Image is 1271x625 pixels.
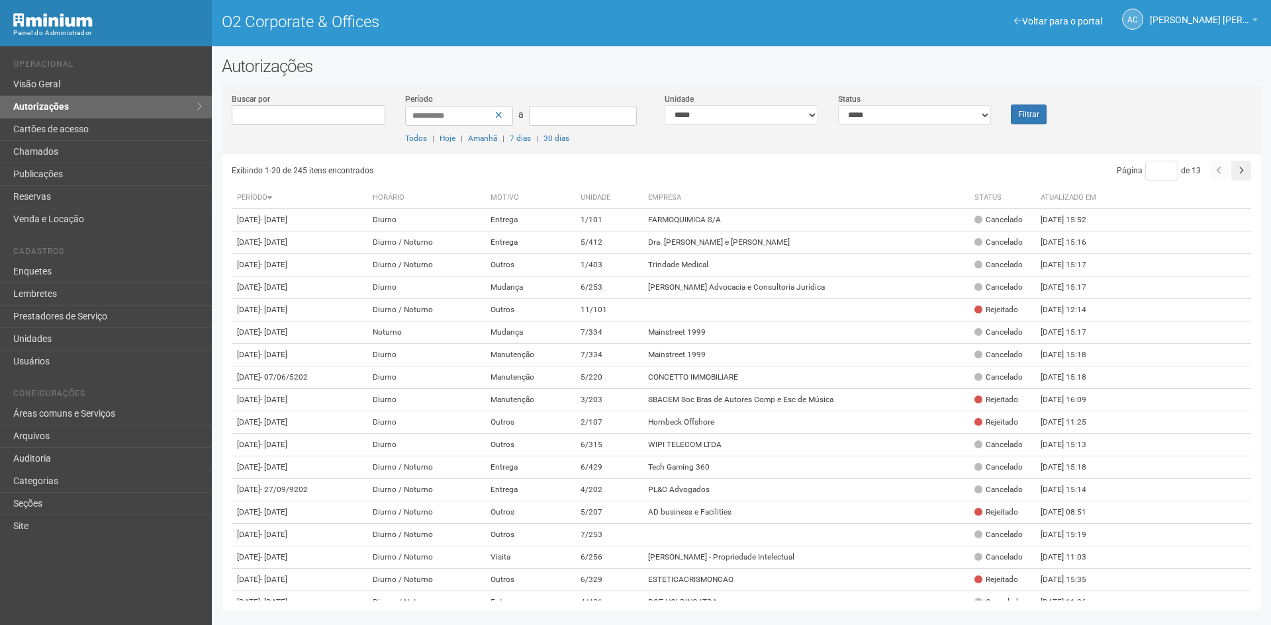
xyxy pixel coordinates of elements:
th: Status [969,187,1035,209]
td: [DATE] [232,321,367,344]
td: [DATE] 15:17 [1035,276,1108,299]
td: [DATE] [232,501,367,524]
div: Rejeitado [974,574,1018,585]
td: Outros [485,434,575,456]
td: Diurno [367,434,485,456]
td: Mudança [485,276,575,299]
td: Diurno / Noturno [367,569,485,591]
td: 6/253 [575,276,643,299]
span: - [DATE] [260,440,287,449]
span: - [DATE] [260,597,287,606]
td: Entrega [485,479,575,501]
td: Noturno [367,321,485,344]
li: Operacional [13,60,202,73]
span: | [461,134,463,143]
a: AC [1122,9,1143,30]
td: Diurno / Noturno [367,524,485,546]
h1: O2 Corporate & Offices [222,13,731,30]
span: - [DATE] [260,507,287,517]
th: Período [232,187,367,209]
td: [DATE] [232,546,367,569]
td: Tech Gaming 360 [643,456,969,479]
td: Visita [485,546,575,569]
td: Trindade Medical [643,254,969,276]
td: FARMOQUIMICA S/A [643,209,969,231]
td: 3/203 [575,389,643,411]
span: Página de 13 [1117,166,1201,175]
div: Cancelado [974,214,1023,226]
div: Exibindo 1-20 de 245 itens encontrados [232,161,742,181]
td: 7/253 [575,524,643,546]
td: 7/334 [575,321,643,344]
td: 11/101 [575,299,643,321]
td: Entrega [485,591,575,614]
td: [DATE] 12:14 [1035,299,1108,321]
span: | [536,134,538,143]
label: Buscar por [232,93,270,105]
td: [DATE] [232,591,367,614]
td: [DATE] 11:25 [1035,411,1108,434]
td: [DATE] [232,254,367,276]
label: Unidade [665,93,694,105]
td: [DATE] [232,569,367,591]
th: Unidade [575,187,643,209]
div: Cancelado [974,327,1023,338]
td: [DATE] [232,411,367,434]
th: Empresa [643,187,969,209]
h2: Autorizações [222,56,1261,76]
span: - [DATE] [260,462,287,472]
span: Ana Carla de Carvalho Silva [1150,2,1249,25]
a: [PERSON_NAME] [PERSON_NAME] [1150,17,1258,27]
td: [DATE] [232,456,367,479]
td: [DATE] [232,276,367,299]
td: Entrega [485,209,575,231]
td: Outros [485,254,575,276]
td: [DATE] 15:17 [1035,321,1108,344]
td: [DATE] 15:52 [1035,209,1108,231]
div: Cancelado [974,462,1023,473]
td: [PERSON_NAME] - Propriedade Intelectual [643,546,969,569]
td: [DATE] 15:18 [1035,366,1108,389]
span: - [DATE] [260,530,287,539]
td: DGT HOLDING LTDA [643,591,969,614]
td: Diurno [367,389,485,411]
td: Diurno [367,276,485,299]
td: Entrega [485,456,575,479]
td: [DATE] 08:51 [1035,501,1108,524]
td: Hornbeck Offshore [643,411,969,434]
td: 1/403 [575,254,643,276]
td: Outros [485,411,575,434]
td: Diurno [367,411,485,434]
td: [DATE] 15:18 [1035,344,1108,366]
span: - [DATE] [260,395,287,404]
td: Diurno / Noturno [367,591,485,614]
a: 30 dias [543,134,569,143]
td: 6/429 [575,456,643,479]
td: Diurno / Noturno [367,231,485,254]
div: Rejeitado [974,394,1018,405]
th: Horário [367,187,485,209]
div: Rejeitado [974,417,1018,428]
span: - 27/09/9202 [260,485,308,494]
a: Hoje [440,134,455,143]
span: | [502,134,504,143]
td: [DATE] 15:16 [1035,231,1108,254]
li: Configurações [13,389,202,403]
td: Diurno / Noturno [367,501,485,524]
td: Manutenção [485,366,575,389]
div: Cancelado [974,282,1023,293]
td: [DATE] [232,524,367,546]
a: Todos [405,134,427,143]
td: 5/207 [575,501,643,524]
div: Cancelado [974,349,1023,360]
div: Cancelado [974,259,1023,271]
span: - [DATE] [260,552,287,562]
td: [DATE] 15:35 [1035,569,1108,591]
img: Minium [13,13,93,27]
button: Filtrar [1011,104,1047,124]
td: [DATE] 15:17 [1035,254,1108,276]
div: Painel do Administrador [13,27,202,39]
td: PL&C Advogados [643,479,969,501]
td: Diurno [367,344,485,366]
td: 4/202 [575,479,643,501]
